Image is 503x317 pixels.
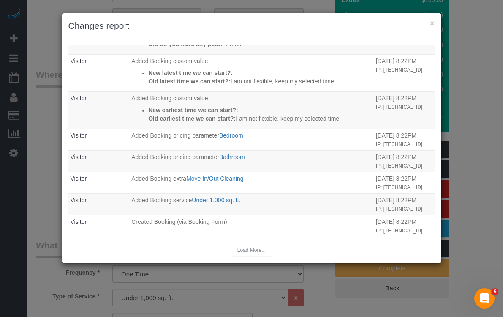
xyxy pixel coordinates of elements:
[219,132,243,139] a: Bedroom
[430,19,435,28] button: ×
[374,172,435,193] td: When
[148,69,233,76] strong: New latest time we can start?:
[148,114,372,123] p: I am not flexible, keep my selected time
[376,104,422,110] small: IP: [TECHNICAL_ID]
[129,54,374,91] td: What
[376,206,422,212] small: IP: [TECHNICAL_ID]
[376,185,422,190] small: IP: [TECHNICAL_ID]
[68,172,130,193] td: Who
[129,91,374,129] td: What
[131,197,192,204] span: Added Booking service
[71,132,87,139] a: Visitor
[374,193,435,215] td: When
[131,218,227,225] span: Created Booking (via Booking Form)
[186,175,243,182] a: Move In/Out Cleaning
[376,228,422,234] small: IP: [TECHNICAL_ID]
[148,77,372,85] p: I am not flexible, keep my selected time
[131,58,208,64] span: Added Booking custom value
[219,154,245,160] a: Bathroom
[374,129,435,150] td: When
[374,91,435,129] td: When
[129,150,374,172] td: What
[71,197,87,204] a: Visitor
[68,129,130,150] td: Who
[131,154,219,160] span: Added Booking pricing parameter
[131,95,208,102] span: Added Booking custom value
[376,163,422,169] small: IP: [TECHNICAL_ID]
[68,91,130,129] td: Who
[71,95,87,102] a: Visitor
[71,175,87,182] a: Visitor
[376,67,422,73] small: IP: [TECHNICAL_ID]
[148,107,238,113] strong: New earliest time we can start?:
[68,19,435,32] h3: Changes report
[374,54,435,91] td: When
[131,175,186,182] span: Added Booking extra
[62,13,441,263] sui-modal: Changes report
[131,132,219,139] span: Added Booking pricing parameter
[374,215,435,237] td: When
[129,172,374,193] td: What
[71,154,87,160] a: Visitor
[71,218,87,225] a: Visitor
[129,193,374,215] td: What
[68,215,130,237] td: Who
[474,288,495,309] iframe: Intercom live chat
[492,288,498,295] span: 6
[374,150,435,172] td: When
[129,215,374,237] td: What
[68,54,130,91] td: Who
[148,78,231,85] strong: Old latest time we can start?:
[71,58,87,64] a: Visitor
[129,129,374,150] td: What
[68,193,130,215] td: Who
[148,115,236,122] strong: Old earliest time we can start?:
[192,197,240,204] a: Under 1,000 sq. ft.
[376,141,422,147] small: IP: [TECHNICAL_ID]
[68,150,130,172] td: Who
